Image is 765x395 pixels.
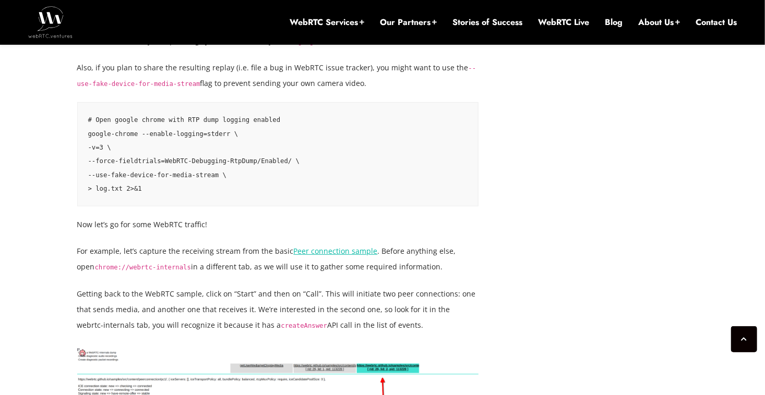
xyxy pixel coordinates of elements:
[88,116,300,192] code: # Open google chrome with RTP dump logging enabled google-chrome --enable-logging=stderr \ -v=3 \...
[77,286,479,333] p: Getting back to the WebRTC sample, click on “Start” and then on “Call”. This will initiate two pe...
[696,17,737,28] a: Contact Us
[77,60,479,91] p: Also, if you plan to share the resulting replay (i.e. file a bug in WebRTC issue tracker), you mi...
[294,246,378,256] a: Peer connection sample
[638,17,680,28] a: About Us
[538,17,589,28] a: WebRTC Live
[28,6,73,38] img: WebRTC.ventures
[605,17,623,28] a: Blog
[77,243,479,275] p: For example, let’s capture the receiving stream from the basic . Before anything else, open in a ...
[452,17,522,28] a: Stories of Success
[281,322,328,329] code: createAnswer
[290,17,364,28] a: WebRTC Services
[95,264,191,271] code: chrome://webrtc-internals
[380,17,437,28] a: Our Partners
[77,217,479,232] p: Now let’s go for some WebRTC traffic!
